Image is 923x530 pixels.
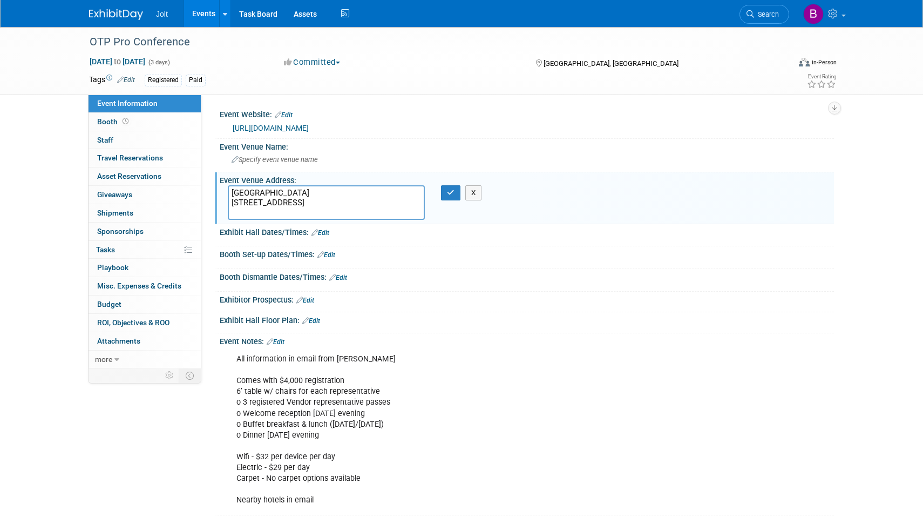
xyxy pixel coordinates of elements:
a: Sponsorships [89,223,201,240]
span: [GEOGRAPHIC_DATA], [GEOGRAPHIC_DATA] [544,59,678,68]
div: OTP Pro Conference [86,32,773,52]
td: Toggle Event Tabs [179,368,201,383]
div: Paid [186,75,206,86]
a: Edit [296,297,314,304]
span: Booth [97,117,131,126]
span: Staff [97,136,113,144]
td: Tags [89,74,135,86]
div: Event Venue Address: [220,172,834,186]
a: [URL][DOMAIN_NAME] [233,124,309,132]
div: Registered [145,75,182,86]
span: Shipments [97,209,133,217]
span: Sponsorships [97,227,144,236]
a: Edit [275,111,293,119]
a: Playbook [89,259,201,277]
div: In-Person [811,58,837,66]
span: Playbook [97,263,128,272]
td: Personalize Event Tab Strip [160,368,179,383]
a: Travel Reservations [89,149,201,167]
a: more [89,351,201,368]
a: Asset Reservations [89,167,201,185]
div: Event Venue Name: [220,139,834,152]
img: Brooke Valderrama [803,4,824,24]
button: X [465,185,482,200]
span: Event Information [97,99,158,108]
span: [DATE] [DATE] [89,57,146,66]
a: Booth [89,113,201,131]
span: Asset Reservations [97,172,161,180]
a: Budget [89,296,201,313]
div: Event Rating [807,74,836,79]
img: ExhibitDay [89,9,143,20]
span: Giveaways [97,190,132,199]
span: ROI, Objectives & ROO [97,318,169,327]
a: Event Information [89,95,201,112]
span: Booth not reserved yet [120,117,131,125]
span: Search [754,10,779,18]
div: Exhibit Hall Dates/Times: [220,224,834,238]
a: Edit [302,317,320,325]
span: Travel Reservations [97,153,163,162]
a: Edit [329,274,347,281]
a: Search [739,5,789,24]
div: Booth Set-up Dates/Times: [220,246,834,260]
button: Committed [280,57,344,68]
a: Staff [89,131,201,149]
div: Event Format [725,56,837,72]
div: Booth Dismantle Dates/Times: [220,269,834,283]
a: Misc. Expenses & Credits [89,277,201,295]
span: Specify event venue name [232,156,318,164]
a: Attachments [89,332,201,350]
span: (3 days) [147,59,170,66]
span: Jolt [156,10,168,18]
div: All information in email from [PERSON_NAME] Comes with $4,000 registration 6’ table w/ chairs for... [229,348,715,511]
div: Exhibit Hall Floor Plan: [220,312,834,326]
a: Giveaways [89,186,201,204]
a: Tasks [89,241,201,259]
div: Event Notes: [220,333,834,347]
span: Budget [97,300,121,308]
span: more [95,355,112,364]
span: to [112,57,123,66]
a: Edit [317,251,335,259]
a: ROI, Objectives & ROO [89,314,201,332]
a: Edit [117,76,135,84]
div: Exhibitor Prospectus: [220,292,834,306]
a: Edit [311,229,329,237]
span: Misc. Expenses & Credits [97,281,181,290]
span: Attachments [97,337,140,345]
span: Tasks [96,245,115,254]
a: Edit [267,338,284,346]
img: Format-Inperson.png [799,58,810,66]
a: Shipments [89,204,201,222]
div: Event Website: [220,106,834,120]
